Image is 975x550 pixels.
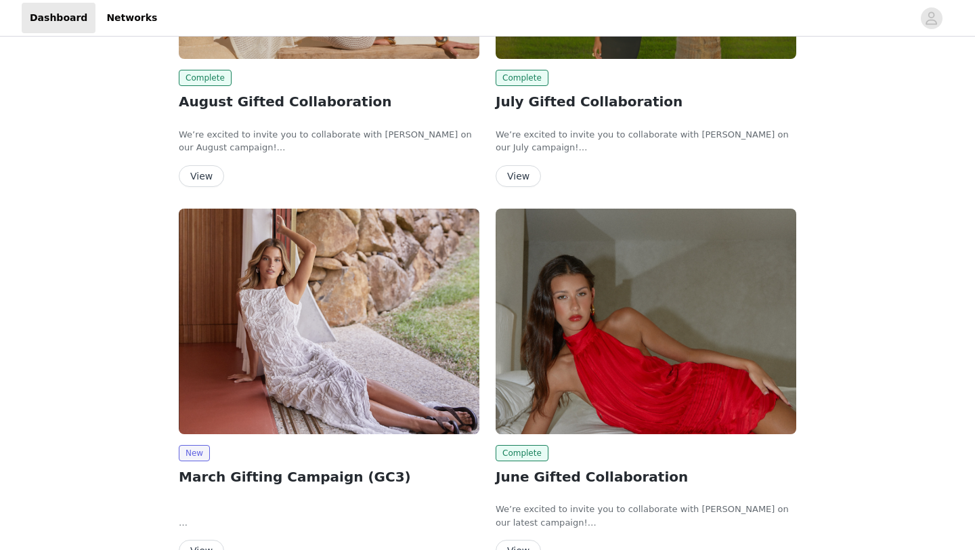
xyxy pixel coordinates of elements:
[179,128,479,154] p: We’re excited to invite you to collaborate with [PERSON_NAME] on our August campaign!
[179,70,232,86] span: Complete
[496,209,796,434] img: Peppermayo USA
[496,503,796,529] p: We’re excited to invite you to collaborate with [PERSON_NAME] on our latest campaign!
[179,91,479,112] h2: August Gifted Collaboration
[909,504,941,536] iframe: Intercom live chat
[98,3,165,33] a: Networks
[496,165,541,187] button: View
[22,3,95,33] a: Dashboard
[179,445,210,461] span: New
[179,171,224,182] a: View
[179,467,479,487] h2: March Gifting Campaign (GC3)
[496,70,548,86] span: Complete
[179,209,479,434] img: Peppermayo AUS
[496,445,548,461] span: Complete
[496,128,796,154] p: We’re excited to invite you to collaborate with [PERSON_NAME] on our July campaign!
[496,171,541,182] a: View
[925,7,938,29] div: avatar
[496,91,796,112] h2: July Gifted Collaboration
[179,165,224,187] button: View
[496,467,796,487] h2: June Gifted Collaboration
